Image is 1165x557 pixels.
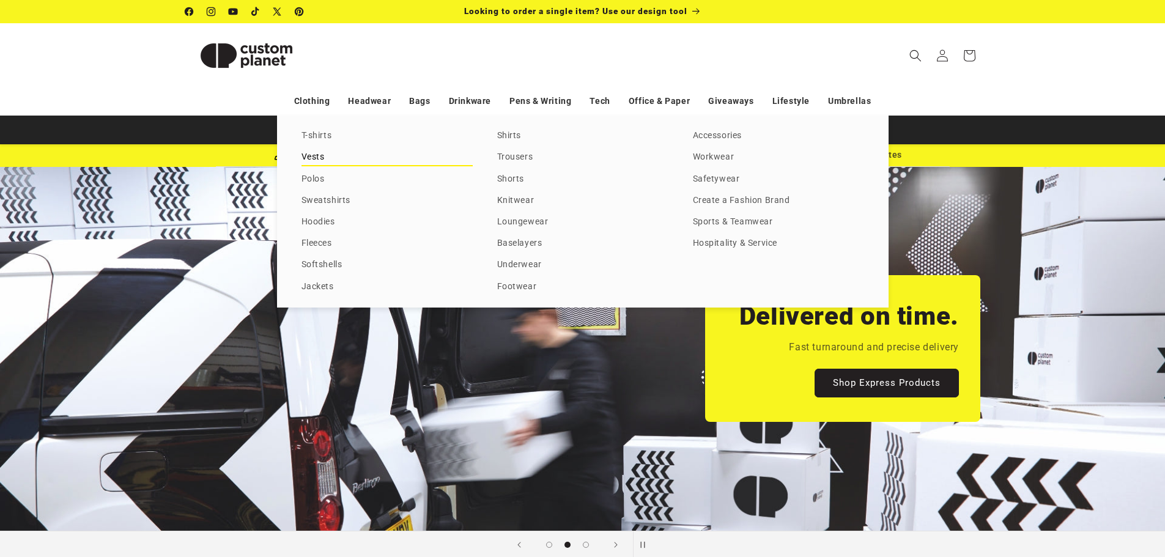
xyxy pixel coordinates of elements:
a: Tech [590,90,610,112]
a: Fleeces [301,235,473,252]
a: Trousers [497,149,668,166]
a: Bags [409,90,430,112]
span: Looking to order a single item? Use our design tool [464,6,687,16]
a: Headwear [348,90,391,112]
a: Clothing [294,90,330,112]
a: Underwear [497,257,668,273]
a: Shop Express Products [815,369,959,397]
a: Office & Paper [629,90,690,112]
a: Jackets [301,279,473,295]
a: Lifestyle [772,90,810,112]
a: Footwear [497,279,668,295]
a: Giveaways [708,90,753,112]
h2: Delivered on time. [739,300,958,333]
a: Create a Fashion Brand [693,193,864,209]
a: Softshells [301,257,473,273]
a: Accessories [693,128,864,144]
img: Custom Planet [185,28,308,83]
a: Polos [301,171,473,188]
a: Umbrellas [828,90,871,112]
a: Loungewear [497,214,668,231]
a: T-shirts [301,128,473,144]
a: Custom Planet [180,23,312,87]
a: Hoodies [301,214,473,231]
a: Baselayers [497,235,668,252]
iframe: Chat Widget [1104,498,1165,557]
a: Vests [301,149,473,166]
button: Load slide 1 of 3 [540,536,558,554]
a: Hospitality & Service [693,235,864,252]
a: Shirts [497,128,668,144]
summary: Search [902,42,929,69]
a: Safetywear [693,171,864,188]
a: Knitwear [497,193,668,209]
a: Workwear [693,149,864,166]
p: Fast turnaround and precise delivery [789,339,959,356]
a: Sports & Teamwear [693,214,864,231]
a: Shorts [497,171,668,188]
button: Load slide 3 of 3 [577,536,595,554]
a: Pens & Writing [509,90,571,112]
button: Load slide 2 of 3 [558,536,577,554]
a: Drinkware [449,90,491,112]
a: Sweatshirts [301,193,473,209]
